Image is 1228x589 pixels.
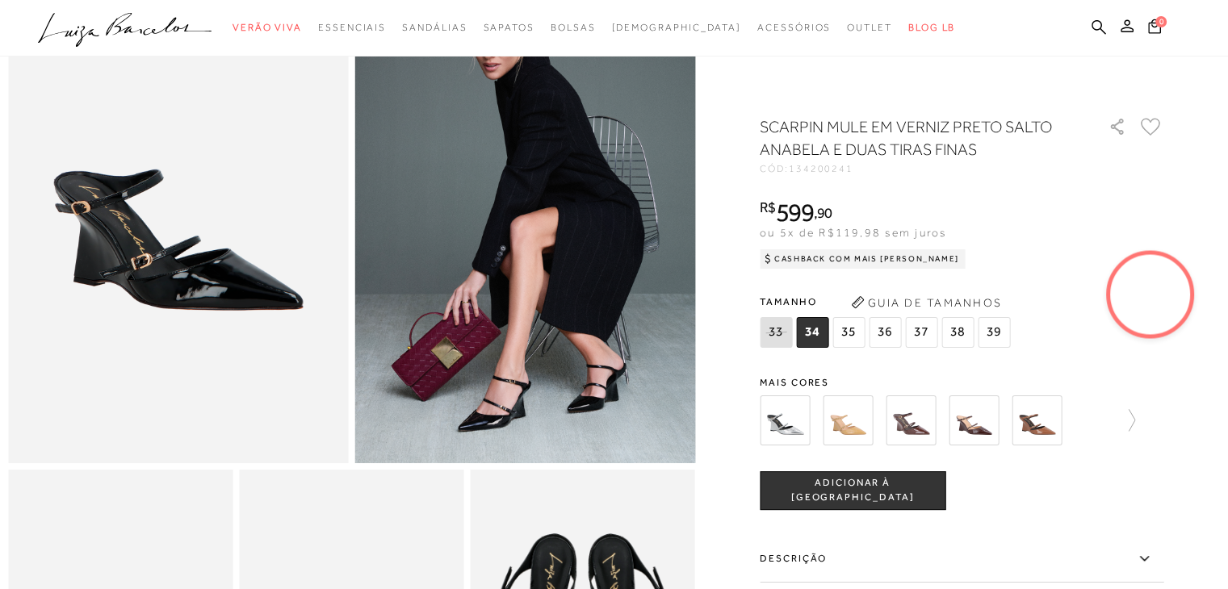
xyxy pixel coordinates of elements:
span: Bolsas [551,22,596,33]
img: SCARPIN MULE EM VERNIZ AREIA SALTO ANABELA E DUAS TIRAS FINAS [823,395,873,445]
span: Verão Viva [233,22,302,33]
span: Tamanho [760,290,1014,314]
span: Mais cores [760,378,1163,387]
span: 36 [869,317,901,348]
span: [DEMOGRAPHIC_DATA] [611,22,741,33]
a: noSubCategoriesText [757,13,831,43]
a: noSubCategoriesText [611,13,741,43]
span: BLOG LB [908,22,955,33]
img: SCARPIN MULE EM VERNIZ CAFÉ SALTO ANABELA E DUAS TIRAS FINAS [886,395,936,445]
span: Acessórios [757,22,831,33]
div: Cashback com Mais [PERSON_NAME] [760,249,966,269]
span: 39 [978,317,1010,348]
label: Descrição [760,536,1163,583]
span: 33 [760,317,792,348]
div: CÓD: [760,164,1083,173]
a: noSubCategoriesText [483,13,534,43]
span: 90 [817,204,832,221]
i: R$ [760,200,776,215]
a: noSubCategoriesText [847,13,892,43]
span: 38 [941,317,974,348]
img: SCARPIN MULE EM METALIZADO PRATA SALTO ANABELA E DUAS TIRAS FINAS [760,395,810,445]
span: 134200241 [789,163,853,174]
i: , [814,206,832,220]
span: Essenciais [318,22,386,33]
a: noSubCategoriesText [233,13,302,43]
a: noSubCategoriesText [551,13,596,43]
span: 599 [776,198,814,227]
button: Guia de Tamanhos [845,290,1007,315]
span: Sapatos [483,22,534,33]
button: 0 [1143,18,1166,40]
span: 35 [832,317,865,348]
span: ADICIONAR À [GEOGRAPHIC_DATA] [761,476,945,504]
a: noSubCategoriesText [402,13,467,43]
span: Outlet [847,22,892,33]
span: 34 [796,317,828,348]
span: 0 [1155,16,1167,27]
a: noSubCategoriesText [318,13,386,43]
span: ou 5x de R$119,98 sem juros [760,226,946,239]
button: ADICIONAR À [GEOGRAPHIC_DATA] [760,471,945,510]
h1: SCARPIN MULE EM VERNIZ PRETO SALTO ANABELA E DUAS TIRAS FINAS [760,115,1062,161]
a: BLOG LB [908,13,955,43]
span: 37 [905,317,937,348]
img: SCARPIN MULE EM VERNIZ CARAMELO SALTO ANABELA E DUAS TIRAS FINAS [1012,395,1062,445]
img: SCARPIN MULE EM VERNIZ CAFÉ SALTO ANABELA E DUAS TIRAS FINAS [949,395,999,445]
span: Sandálias [402,22,467,33]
